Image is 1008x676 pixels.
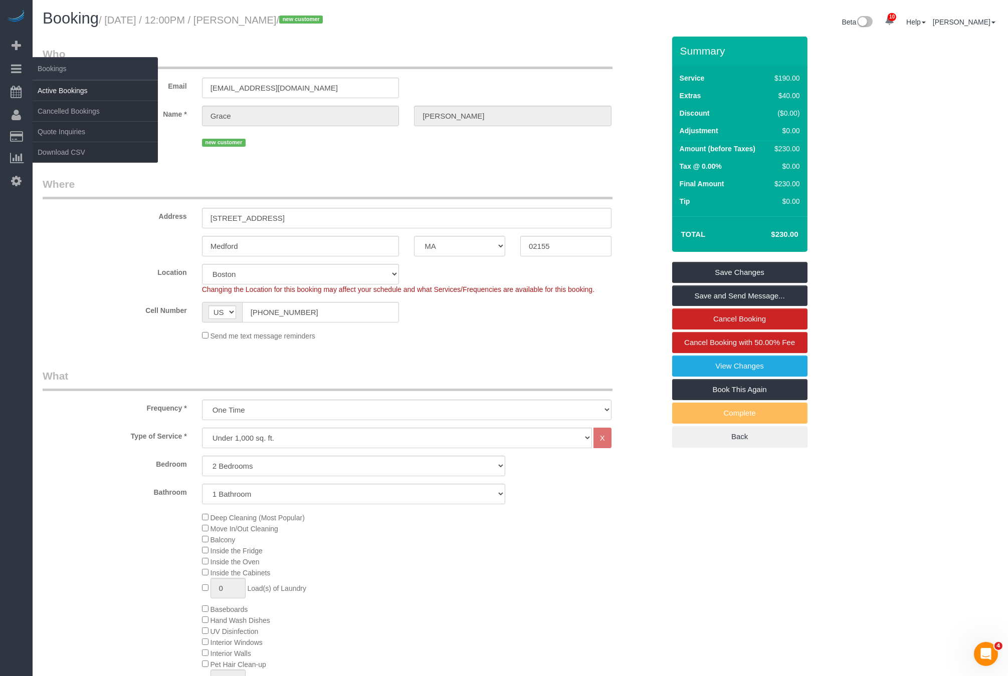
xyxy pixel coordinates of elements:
[202,78,399,98] input: Email
[202,139,246,147] span: new customer
[680,161,722,171] label: Tax @ 0.00%
[33,101,158,121] a: Cancelled Bookings
[680,45,802,57] h3: Summary
[856,16,873,29] img: New interface
[202,236,399,256] input: City
[211,569,271,577] span: Inside the Cabinets
[880,10,899,32] a: 10
[974,642,998,666] iframe: Intercom live chat
[35,456,194,469] label: Bedroom
[242,302,399,322] input: Cell Number
[43,177,613,199] legend: Where
[842,18,873,26] a: Beta
[211,558,260,566] span: Inside the Oven
[35,302,194,315] label: Cell Number
[906,18,926,26] a: Help
[211,605,248,613] span: Baseboards
[520,236,612,256] input: Zip Code
[279,16,323,24] span: new customer
[33,57,158,80] span: Bookings
[680,91,701,101] label: Extras
[888,13,896,21] span: 10
[43,10,99,27] span: Booking
[35,208,194,221] label: Address
[770,108,799,118] div: ($0.00)
[211,627,259,635] span: UV Disinfection
[680,144,755,154] label: Amount (before Taxes)
[672,262,808,283] a: Save Changes
[33,81,158,101] a: Active Bookings
[681,230,706,238] strong: Total
[672,356,808,377] a: View Changes
[680,179,724,189] label: Final Amount
[770,179,799,189] div: $230.00
[211,616,270,624] span: Hand Wash Dishes
[680,108,710,118] label: Discount
[741,230,798,239] h4: $230.00
[211,514,305,522] span: Deep Cleaning (Most Popular)
[33,142,158,162] a: Download CSV
[672,379,808,400] a: Book This Again
[247,584,306,592] span: Load(s) of Laundry
[99,15,326,26] small: / [DATE] / 12:00PM / [PERSON_NAME]
[211,547,263,555] span: Inside the Fridge
[672,426,808,447] a: Back
[933,18,995,26] a: [PERSON_NAME]
[33,122,158,142] a: Quote Inquiries
[35,484,194,497] label: Bathroom
[770,91,799,101] div: $40.00
[35,428,194,441] label: Type of Service *
[211,660,266,668] span: Pet Hair Clean-up
[672,308,808,329] a: Cancel Booking
[202,106,399,126] input: First Name
[35,400,194,413] label: Frequency *
[35,264,194,277] label: Location
[684,338,795,347] span: Cancel Booking with 50.00% Fee
[680,73,705,83] label: Service
[770,126,799,136] div: $0.00
[211,649,251,657] span: Interior Walls
[33,80,158,163] ul: Bookings
[6,10,26,24] img: Automaid Logo
[770,144,799,154] div: $230.00
[211,638,263,646] span: Interior Windows
[276,15,326,26] span: /
[414,106,612,126] input: Last Name
[211,536,236,544] span: Balcony
[680,196,690,206] label: Tip
[43,369,613,391] legend: What
[770,73,799,83] div: $190.00
[770,196,799,206] div: $0.00
[770,161,799,171] div: $0.00
[680,126,718,136] label: Adjustment
[994,642,1002,650] span: 4
[202,285,594,293] span: Changing the Location for this booking may affect your schedule and what Services/Frequencies are...
[211,525,278,533] span: Move In/Out Cleaning
[43,47,613,69] legend: Who
[672,332,808,353] a: Cancel Booking with 50.00% Fee
[672,285,808,306] a: Save and Send Message...
[211,332,315,340] span: Send me text message reminders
